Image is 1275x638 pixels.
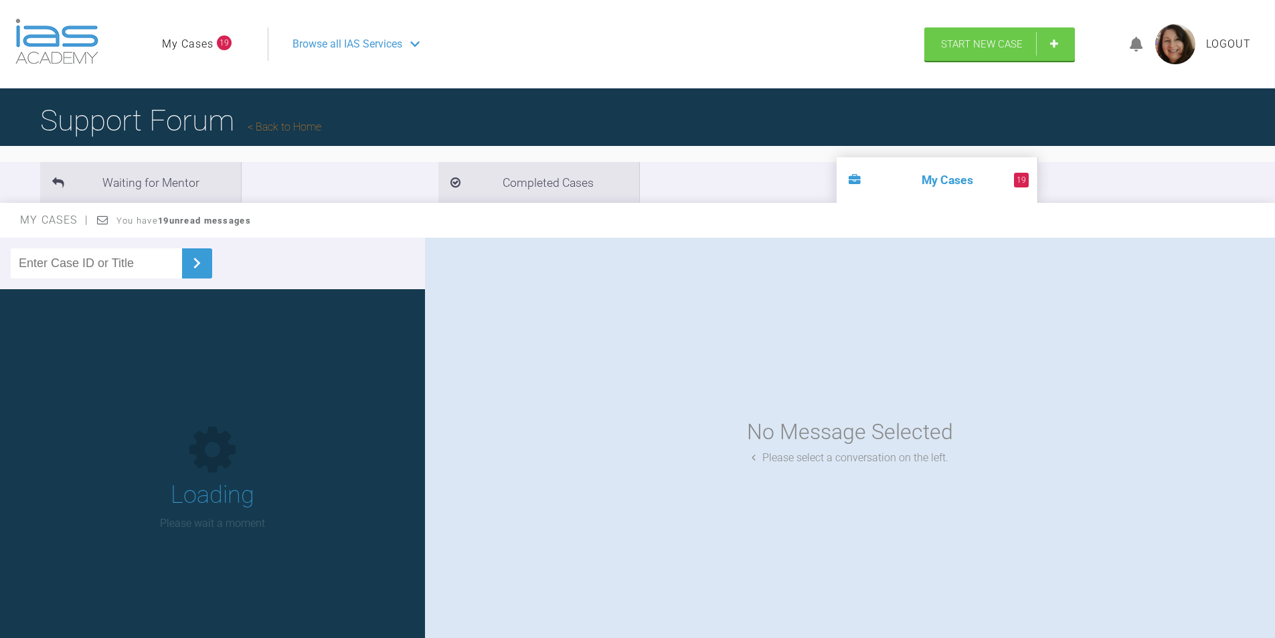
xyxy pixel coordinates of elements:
img: profile.png [1155,24,1195,64]
a: Back to Home [248,121,321,133]
li: Waiting for Mentor [40,162,241,203]
p: Please wait a moment [160,515,265,532]
span: 19 [1014,173,1029,187]
a: My Cases [162,35,214,53]
a: Start New Case [924,27,1075,61]
div: No Message Selected [747,415,953,449]
span: 19 [217,35,232,50]
span: Browse all IAS Services [292,35,402,53]
img: logo-light.3e3ef733.png [15,19,98,64]
li: Completed Cases [438,162,639,203]
span: My Cases [20,214,89,226]
div: Please select a conversation on the left. [752,449,948,467]
h1: Support Forum [40,97,321,144]
img: chevronRight.28bd32b0.svg [186,252,207,274]
span: Start New Case [941,38,1023,50]
a: Logout [1206,35,1251,53]
h1: Loading [171,476,254,515]
li: My Cases [837,157,1037,203]
strong: 19 unread messages [158,216,251,226]
span: You have [116,216,251,226]
input: Enter Case ID or Title [11,248,182,278]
